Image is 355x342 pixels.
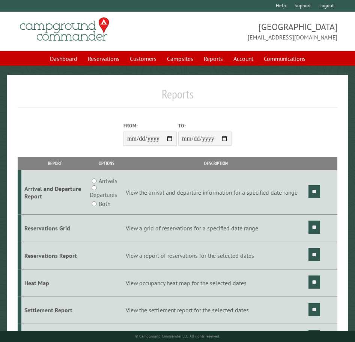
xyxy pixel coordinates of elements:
th: Description [125,157,307,170]
th: Report [21,157,89,170]
a: Campsites [162,51,198,66]
a: Account [229,51,258,66]
td: View occupancy heat map for the selected dates [125,269,307,297]
td: Settlement Report [21,297,89,324]
label: Departures [90,190,117,199]
h1: Reports [18,87,337,107]
td: Reservations Grid [21,215,89,242]
a: Reports [199,51,227,66]
td: Reservations Report [21,242,89,269]
a: Dashboard [45,51,82,66]
label: Arrivals [99,176,117,185]
img: Campground Commander [18,15,111,44]
label: Both [99,199,110,208]
a: Reservations [83,51,124,66]
td: Arrival and Departure Report [21,170,89,215]
a: Customers [125,51,161,66]
td: View a report of reservations for the selected dates [125,242,307,269]
th: Options [89,157,125,170]
label: To: [178,122,232,129]
label: From: [123,122,177,129]
a: Communications [259,51,310,66]
small: © Campground Commander LLC. All rights reserved. [135,334,220,339]
td: View the settlement report for the selected dates [125,297,307,324]
td: Heat Map [21,269,89,297]
td: View a grid of reservations for a specified date range [125,215,307,242]
span: [GEOGRAPHIC_DATA] [EMAIL_ADDRESS][DOMAIN_NAME] [177,21,337,42]
td: View the arrival and departure information for a specified date range [125,170,307,215]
